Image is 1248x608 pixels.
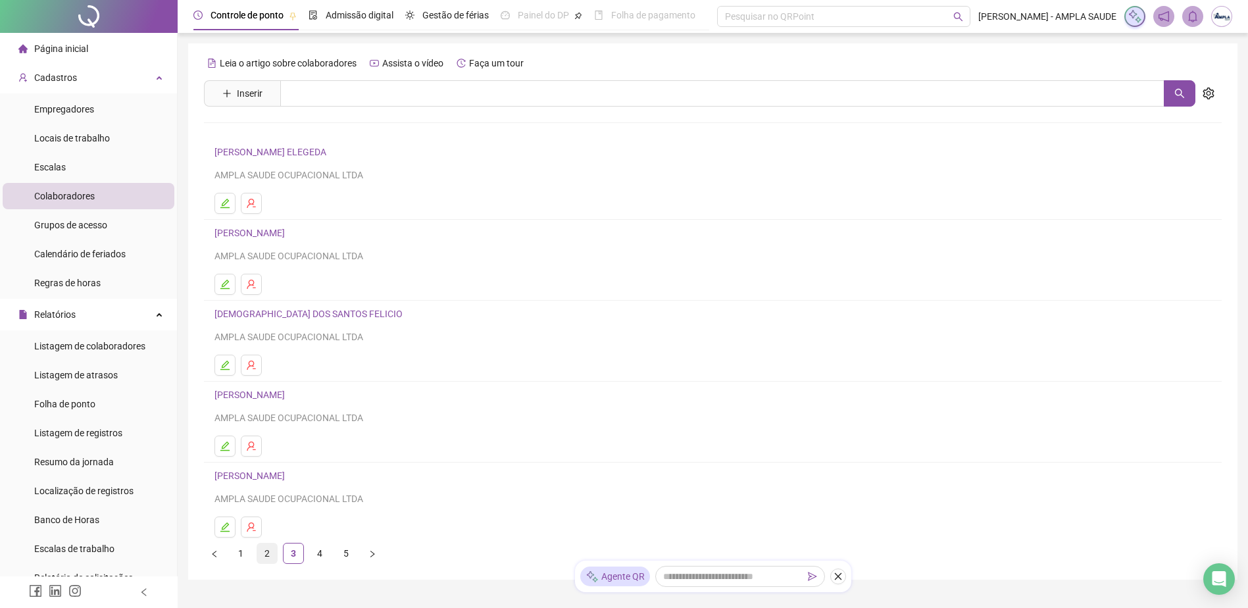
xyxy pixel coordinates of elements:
span: left [139,588,149,597]
span: Escalas de trabalho [34,544,114,554]
span: Empregadores [34,104,94,114]
span: file [18,310,28,319]
button: Inserir [212,83,273,104]
span: youtube [370,59,379,68]
span: Folha de pagamento [611,10,695,20]
span: notification [1158,11,1170,22]
span: send [808,572,817,581]
span: left [211,550,218,558]
span: Relatórios [34,309,76,320]
span: Listagem de atrasos [34,370,118,380]
a: [PERSON_NAME] [214,228,289,238]
li: 3 [283,543,304,564]
span: Calendário de feriados [34,249,126,259]
button: left [204,543,225,564]
span: pushpin [289,12,297,20]
span: user-delete [246,198,257,209]
li: 5 [336,543,357,564]
span: Admissão digital [326,10,393,20]
span: user-delete [246,279,257,290]
span: Listagem de colaboradores [34,341,145,351]
img: 21341 [1212,7,1232,26]
a: 4 [310,544,330,563]
span: Grupos de acesso [34,220,107,230]
span: edit [220,279,230,290]
span: Localização de registros [34,486,134,496]
span: user-delete [246,522,257,532]
span: Cadastros [34,72,77,83]
span: user-delete [246,441,257,451]
span: Página inicial [34,43,88,54]
span: history [457,59,466,68]
span: Relatório de solicitações [34,572,133,583]
span: close [834,572,843,581]
a: 5 [336,544,356,563]
li: 4 [309,543,330,564]
span: pushpin [574,12,582,20]
img: sparkle-icon.fc2bf0ac1784a2077858766a79e2daf3.svg [586,570,599,584]
span: Faça um tour [469,58,524,68]
span: user-delete [246,360,257,370]
div: Open Intercom Messenger [1203,563,1235,595]
span: edit [220,441,230,451]
span: linkedin [49,584,62,597]
li: Página anterior [204,543,225,564]
div: Agente QR [580,567,650,586]
span: setting [1203,88,1214,99]
span: file-text [207,59,216,68]
div: AMPLA SAUDE OCUPACIONAL LTDA [214,492,1211,506]
a: [PERSON_NAME] [214,470,289,481]
span: Resumo da jornada [34,457,114,467]
span: edit [220,198,230,209]
span: search [953,12,963,22]
span: file-done [309,11,318,20]
a: 3 [284,544,303,563]
div: AMPLA SAUDE OCUPACIONAL LTDA [214,411,1211,425]
li: 2 [257,543,278,564]
span: sun [405,11,414,20]
span: plus [222,89,232,98]
a: 2 [257,544,277,563]
span: [PERSON_NAME] - AMPLA SAUDE [978,9,1116,24]
span: edit [220,522,230,532]
a: 1 [231,544,251,563]
span: edit [220,360,230,370]
span: Regras de horas [34,278,101,288]
span: Controle de ponto [211,10,284,20]
span: Inserir [237,86,262,101]
span: Banco de Horas [34,515,99,525]
span: bell [1187,11,1199,22]
button: right [362,543,383,564]
span: Escalas [34,162,66,172]
a: [PERSON_NAME] [214,390,289,400]
span: Gestão de férias [422,10,489,20]
a: [DEMOGRAPHIC_DATA] DOS SANTOS FELICIO [214,309,407,319]
span: Locais de trabalho [34,133,110,143]
span: book [594,11,603,20]
div: AMPLA SAUDE OCUPACIONAL LTDA [214,168,1211,182]
a: [PERSON_NAME] ELEGEDA [214,147,330,157]
span: user-add [18,73,28,82]
img: sparkle-icon.fc2bf0ac1784a2077858766a79e2daf3.svg [1128,9,1142,24]
div: AMPLA SAUDE OCUPACIONAL LTDA [214,330,1211,344]
span: Assista o vídeo [382,58,443,68]
span: dashboard [501,11,510,20]
span: right [368,550,376,558]
div: AMPLA SAUDE OCUPACIONAL LTDA [214,249,1211,263]
span: home [18,44,28,53]
span: Folha de ponto [34,399,95,409]
span: Colaboradores [34,191,95,201]
span: Leia o artigo sobre colaboradores [220,58,357,68]
span: clock-circle [193,11,203,20]
li: Próxima página [362,543,383,564]
span: facebook [29,584,42,597]
span: instagram [68,584,82,597]
span: search [1174,88,1185,99]
span: Listagem de registros [34,428,122,438]
li: 1 [230,543,251,564]
span: Painel do DP [518,10,569,20]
